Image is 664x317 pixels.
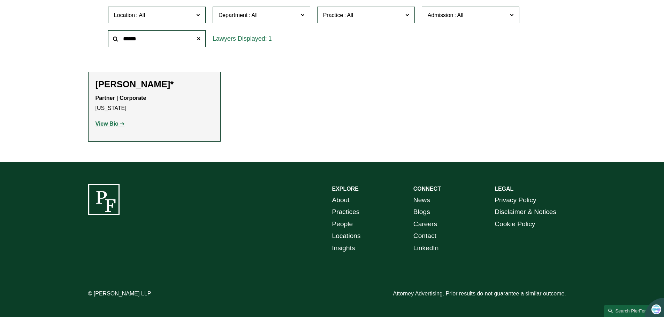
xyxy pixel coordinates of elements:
[96,121,119,127] strong: View Bio
[114,12,135,18] span: Location
[604,305,653,317] a: Search this site
[428,12,453,18] span: Admission
[332,206,360,218] a: Practices
[96,95,146,101] strong: Partner | Corporate
[413,218,437,230] a: Careers
[332,218,353,230] a: People
[413,194,430,206] a: News
[332,242,355,254] a: Insights
[96,121,125,127] a: View Bio
[413,230,436,242] a: Contact
[495,218,535,230] a: Cookie Policy
[96,79,213,90] h2: [PERSON_NAME]*
[495,206,556,218] a: Disclaimer & Notices
[96,93,213,113] p: [US_STATE]
[219,12,248,18] span: Department
[413,242,439,254] a: LinkedIn
[413,206,430,218] a: Blogs
[88,289,190,299] p: © [PERSON_NAME] LLP
[413,186,441,192] strong: CONNECT
[393,289,576,299] p: Attorney Advertising. Prior results do not guarantee a similar outcome.
[268,35,272,42] span: 1
[495,194,536,206] a: Privacy Policy
[332,194,350,206] a: About
[332,186,359,192] strong: EXPLORE
[332,230,361,242] a: Locations
[495,186,513,192] strong: LEGAL
[323,12,343,18] span: Practice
